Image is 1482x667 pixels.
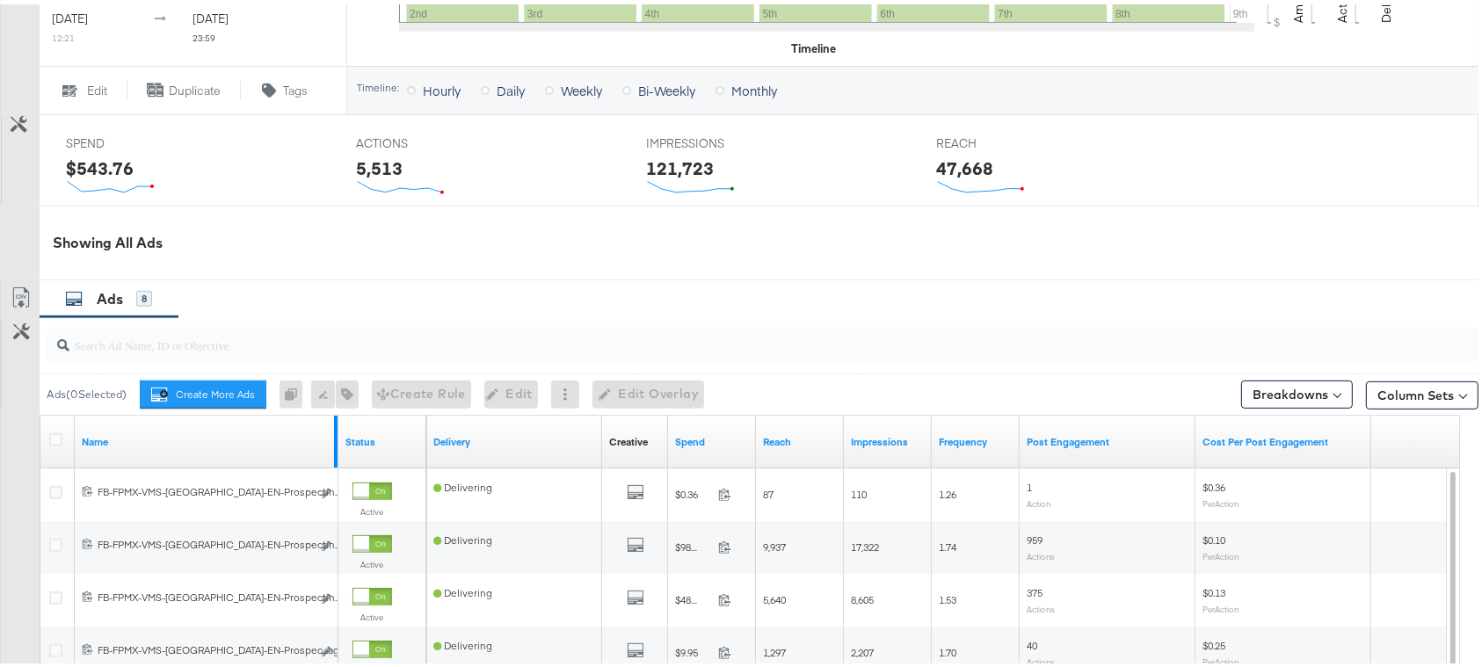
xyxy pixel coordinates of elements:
span: [DATE] [52,6,88,22]
a: Shows the current state of your Ad. [345,431,419,445]
div: 5,513 [356,151,403,177]
span: 17,322 [851,536,879,549]
a: Reflects the ability of your Ad to achieve delivery. [433,431,595,445]
span: 110 [851,483,867,497]
label: Active [352,555,392,566]
span: Bi-Weekly [638,77,695,95]
span: Ads [97,286,123,303]
a: The number of people your ad was served to. [763,431,837,445]
label: Active [352,607,392,619]
button: Edit [39,76,127,97]
span: 2,207 [851,642,874,655]
div: 8 [136,286,152,302]
span: 1.74 [939,536,956,549]
sub: Per Action [1202,652,1239,663]
span: ACTIONS [356,131,488,148]
div: 121,723 [646,151,714,177]
div: Timeline [792,36,837,53]
button: Create More Ads [140,376,266,404]
span: Daily [497,77,525,95]
div: 47,668 [936,151,993,177]
sub: Per Action [1202,599,1239,610]
sub: Actions [1027,599,1055,610]
div: FB-FPMX-VMS-[GEOGRAPHIC_DATA]-EN-Prospectin...aily-prize [98,533,311,547]
a: The number of actions related to your Page's posts as a result of your ad. [1027,431,1188,445]
sub: 23:59 [193,27,215,40]
sub: Actions [1027,652,1055,663]
span: 1.70 [939,642,956,655]
sub: 12:21 [52,27,75,40]
div: $543.76 [66,151,134,177]
a: The total amount spent to date. [675,431,749,445]
a: The average cost per action related to your Page's posts as a result of your ad. [1202,431,1364,445]
span: Hourly [423,77,461,95]
span: 1,297 [763,642,786,655]
button: Duplicate [127,76,241,97]
span: Delivering [433,582,492,595]
span: $48.29 [675,589,711,602]
span: 40 [1027,634,1037,648]
div: FB-FPMX-VMS-[GEOGRAPHIC_DATA]-EN-Prospectin...ekly-prize [98,481,311,495]
a: The number of times your ad was served. On mobile apps an ad is counted as served the first time ... [851,431,925,445]
span: 8,605 [851,589,874,602]
span: Delivering [433,529,492,542]
input: Search Ad Name, ID or Objective [69,316,1348,351]
div: Ads ( 0 Selected) [47,382,127,398]
sub: Per Action [1202,494,1239,504]
span: 1 [1027,476,1032,489]
span: $0.36 [1202,476,1225,489]
span: $98.26 [675,536,711,549]
span: 5,640 [763,589,786,602]
span: Tags [283,78,308,95]
div: FB-FPMX-VMS-[GEOGRAPHIC_DATA]-EN-Prospectin...ekly-prize [98,586,311,600]
span: 959 [1027,529,1042,542]
span: $0.36 [675,483,711,497]
span: Weekly [561,77,602,95]
span: $0.10 [1202,529,1225,542]
span: 1.53 [939,589,956,602]
button: Column Sets [1366,377,1478,405]
div: Showing All Ads [53,228,1478,249]
span: [DATE] [193,6,229,22]
label: Active [352,502,392,513]
a: Ad Name. [82,431,331,445]
a: Shows the creative associated with your ad. [609,431,648,445]
span: Duplicate [169,78,221,95]
span: $9.95 [675,642,711,655]
div: Timeline: [356,77,400,90]
sub: Actions [1027,547,1055,557]
span: 375 [1027,582,1042,595]
span: IMPRESSIONS [646,131,778,148]
div: FB-FPMX-VMS-[GEOGRAPHIC_DATA]-EN-Prospec...age-MainKV [98,639,311,653]
button: Breakdowns [1241,376,1353,404]
button: Tags [241,76,329,97]
span: 87 [763,483,774,497]
sub: Action [1027,494,1050,504]
span: REACH [936,131,1068,148]
div: Creative [609,431,648,445]
span: Delivering [433,634,492,648]
span: Edit [87,78,107,95]
span: $0.25 [1202,634,1225,648]
sub: Per Action [1202,547,1239,557]
span: 9,937 [763,536,786,549]
div: 0 [280,376,311,404]
span: SPEND [66,131,198,148]
span: Delivering [433,476,492,489]
span: 1.26 [939,483,956,497]
a: The average number of times your ad was served to each person. [939,431,1013,445]
span: Monthly [731,77,777,95]
span: $0.13 [1202,582,1225,595]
